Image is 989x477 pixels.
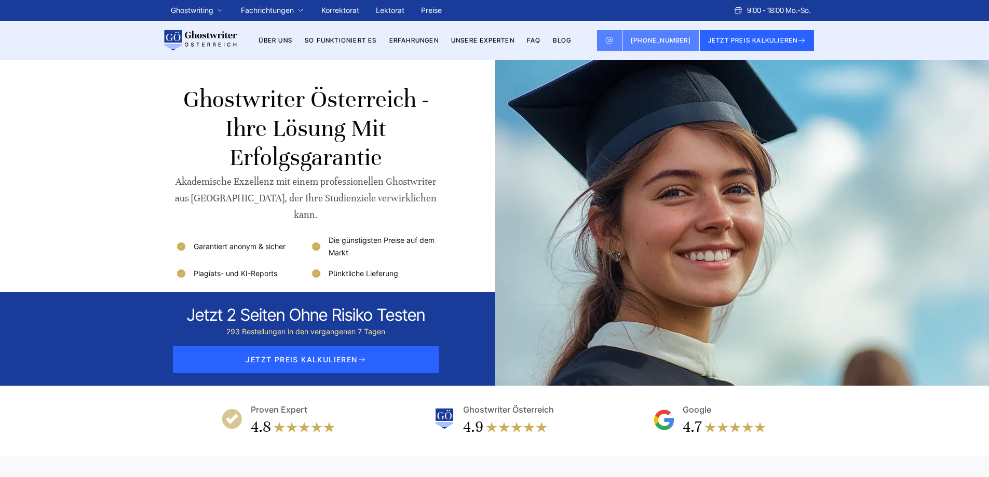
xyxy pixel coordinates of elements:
a: FAQ [527,36,541,44]
a: Erfahrungen [389,36,439,44]
img: Plagiats- und KI-Reports [175,267,187,280]
img: Email [605,36,614,45]
h1: Ghostwriter Österreich - Ihre Lösung mit Erfolgsgarantie [175,85,437,172]
img: stars [704,417,766,438]
img: Proven Expert [222,408,242,429]
div: 293 Bestellungen in den vergangenen 7 Tagen [187,325,425,338]
a: Ghostwriting [171,4,213,17]
button: JETZT PREIS KALKULIEREN [700,30,815,51]
div: 4.9 [463,417,483,438]
img: stars [273,417,335,438]
li: Garantiert anonym & sicher [175,234,302,259]
a: Über uns [259,36,292,44]
span: 9:00 - 18:00 Mo.-So. [747,4,810,17]
img: logo wirschreiben [162,30,237,51]
a: Unsere Experten [451,36,514,44]
img: Ghostwriter [434,408,455,429]
a: BLOG [553,36,571,44]
img: Google Reviews [654,410,674,430]
img: stars [485,417,548,438]
a: Preise [421,6,442,15]
img: Die günstigsten Preise auf dem Markt [310,240,322,253]
li: Die günstigsten Preise auf dem Markt [310,234,437,259]
div: Ghostwriter Österreich [463,402,554,417]
img: Schedule [734,6,743,15]
div: 4.8 [251,417,271,438]
img: Garantiert anonym & sicher [175,240,187,253]
div: Proven Expert [251,402,307,417]
span: [PHONE_NUMBER] [631,36,691,44]
img: Pünktliche Lieferung [310,267,322,280]
li: Pünktliche Lieferung [310,267,437,280]
div: 4.7 [683,417,702,438]
div: Jetzt 2 seiten ohne risiko testen [187,305,425,325]
div: Google [683,402,711,417]
li: Plagiats- und KI-Reports [175,267,302,280]
div: Akademische Exzellenz mit einem professionellen Ghostwriter aus [GEOGRAPHIC_DATA], der Ihre Studi... [175,173,437,223]
a: Fachrichtungen [241,4,294,17]
span: JETZT PREIS KALKULIEREN [173,346,439,373]
a: Korrektorat [321,6,359,15]
a: Lektorat [376,6,404,15]
a: [PHONE_NUMBER] [622,30,700,51]
a: So funktioniert es [305,36,377,44]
